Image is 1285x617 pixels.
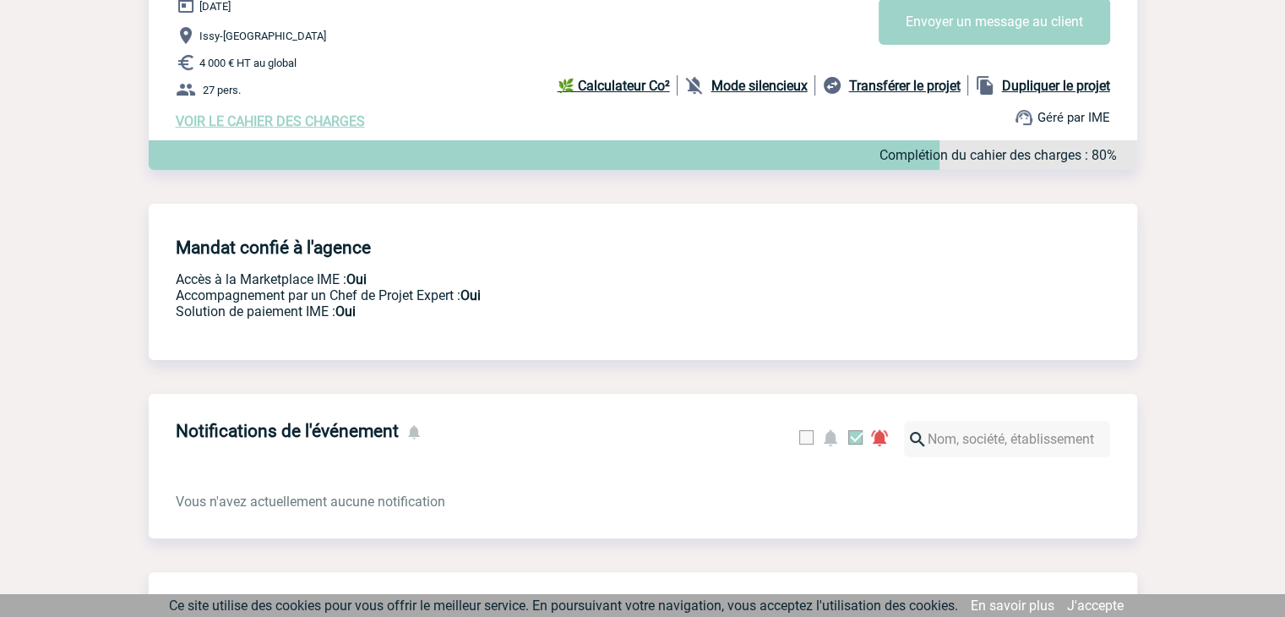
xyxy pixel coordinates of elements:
[199,30,326,42] span: Issy-[GEOGRAPHIC_DATA]
[975,75,995,96] img: file_copy-black-24dp.png
[971,598,1054,614] a: En savoir plus
[203,84,241,96] span: 27 pers.
[460,287,481,303] b: Oui
[711,78,808,94] b: Mode silencieux
[176,287,877,303] p: Prestation payante
[176,238,371,258] h4: Mandat confié à l'agence
[558,75,678,96] a: 🌿 Calculateur Co²
[849,78,961,94] b: Transférer le projet
[1002,78,1110,94] b: Dupliquer le projet
[176,271,877,287] p: Accès à la Marketplace IME :
[176,494,445,510] span: Vous n'avez actuellement aucune notification
[176,303,877,319] p: Conformité aux process achat client, Prise en charge de la facturation, Mutualisation de plusieur...
[176,421,399,441] h4: Notifications de l'événement
[558,78,670,94] b: 🌿 Calculateur Co²
[1037,110,1110,125] span: Géré par IME
[1014,107,1034,128] img: support.png
[1067,598,1124,614] a: J'accepte
[335,303,356,319] b: Oui
[176,113,365,129] a: VOIR LE CAHIER DES CHARGES
[346,271,367,287] b: Oui
[169,598,958,614] span: Ce site utilise des cookies pour vous offrir le meilleur service. En poursuivant votre navigation...
[199,57,297,69] span: 4 000 € HT au global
